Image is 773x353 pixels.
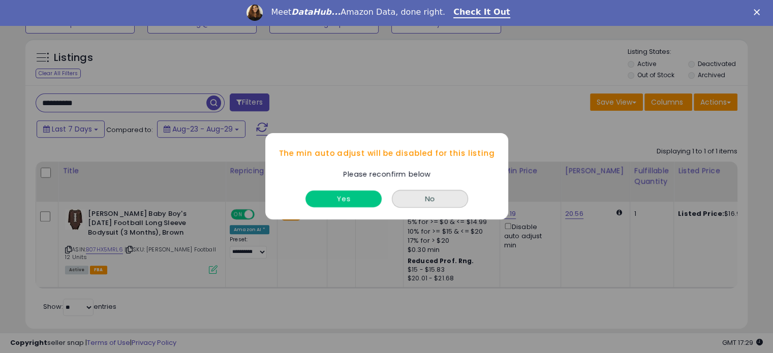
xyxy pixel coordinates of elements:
[392,190,468,208] button: No
[754,9,764,15] div: Close
[338,169,435,180] div: Please reconfirm below
[246,5,263,21] img: Profile image for Georgie
[453,7,510,18] a: Check It Out
[265,138,508,169] div: The min auto adjust will be disabled for this listing
[291,7,341,17] i: DataHub...
[305,191,382,208] button: Yes
[271,7,445,17] div: Meet Amazon Data, done right.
